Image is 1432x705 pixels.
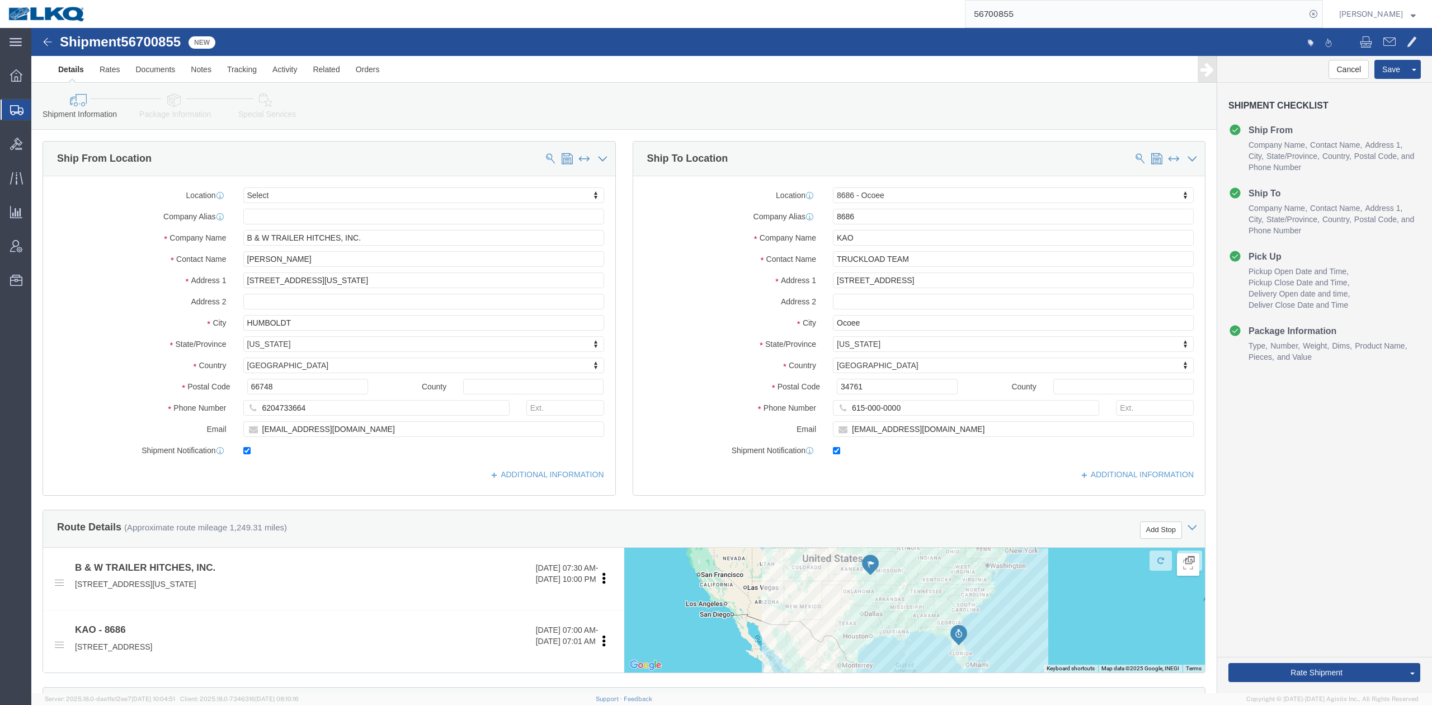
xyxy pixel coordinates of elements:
[1339,7,1416,21] button: [PERSON_NAME]
[45,695,175,702] span: Server: 2025.18.0-daa1fe12ee7
[965,1,1306,27] input: Search for shipment number, reference number
[31,28,1432,693] iframe: FS Legacy Container
[624,695,652,702] a: Feedback
[131,695,175,702] span: [DATE] 10:04:51
[1246,694,1419,704] span: Copyright © [DATE]-[DATE] Agistix Inc., All Rights Reserved
[1339,8,1403,20] span: Matt Harvey
[180,695,299,702] span: Client: 2025.18.0-7346316
[8,6,86,22] img: logo
[596,695,624,702] a: Support
[255,695,299,702] span: [DATE] 08:10:16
